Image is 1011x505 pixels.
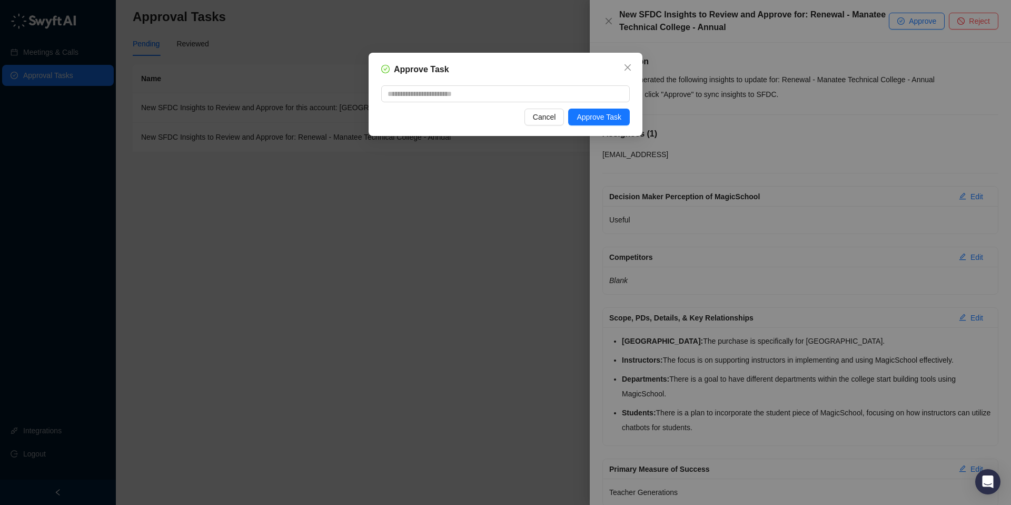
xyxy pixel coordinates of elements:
span: check-circle [381,65,390,73]
div: Open Intercom Messenger [975,469,1000,494]
h5: Approve Task [394,63,449,76]
span: Approve Task [577,111,621,123]
span: close [623,63,632,72]
span: Cancel [533,111,556,123]
button: Approve Task [568,109,630,125]
button: Cancel [524,109,564,125]
button: Close [619,59,636,76]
